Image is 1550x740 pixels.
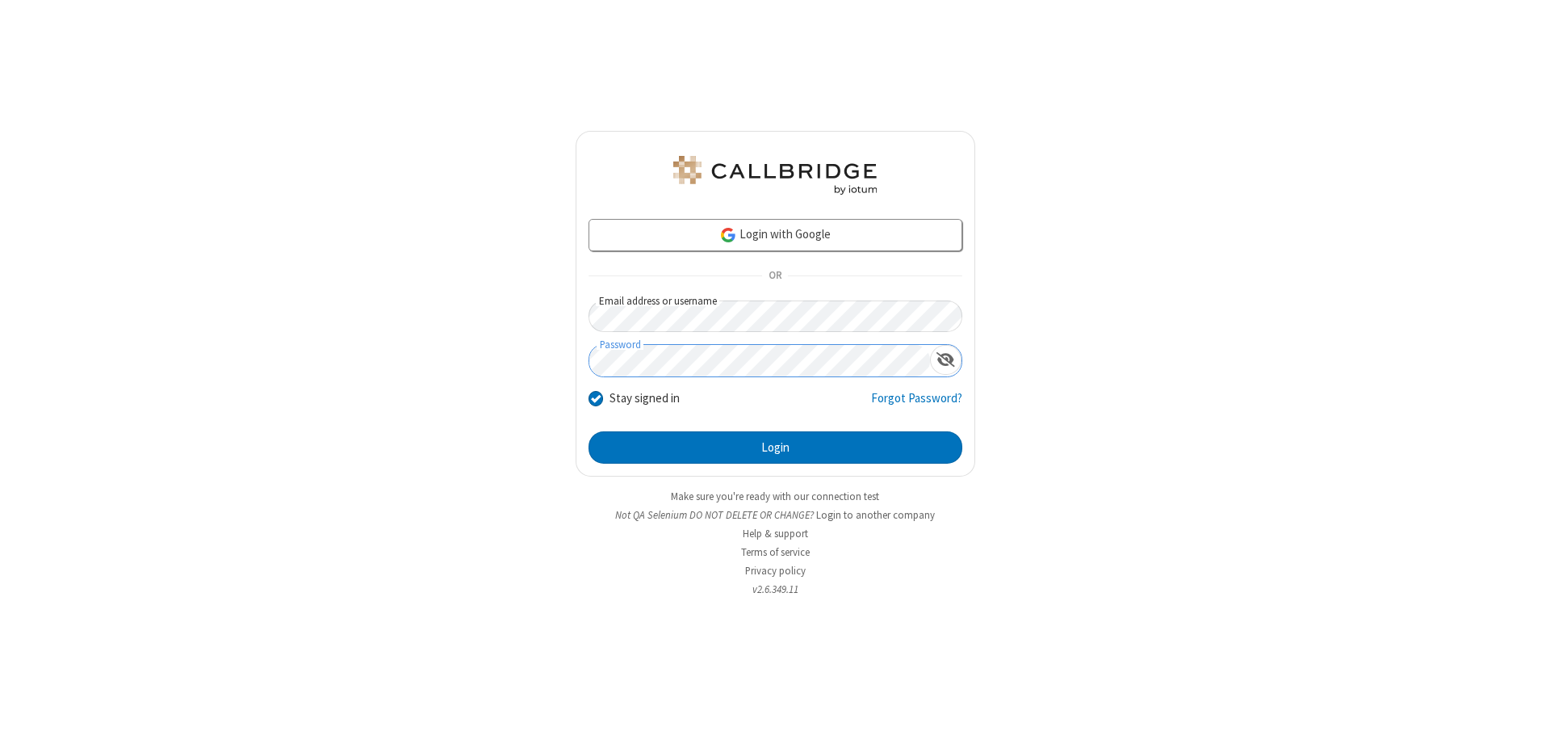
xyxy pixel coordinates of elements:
a: Terms of service [741,545,810,559]
a: Privacy policy [745,564,806,578]
button: Login to another company [816,507,935,523]
img: google-icon.png [719,226,737,244]
div: Show password [930,345,961,375]
input: Password [589,345,930,376]
input: Email address or username [589,301,962,332]
img: QA Selenium DO NOT DELETE OR CHANGE [670,156,880,195]
label: Stay signed in [610,389,680,408]
a: Make sure you're ready with our connection test [671,490,879,503]
li: Not QA Selenium DO NOT DELETE OR CHANGE? [576,507,975,523]
a: Help & support [743,527,808,540]
a: Forgot Password? [871,389,962,420]
a: Login with Google [589,219,962,251]
li: v2.6.349.11 [576,582,975,597]
span: OR [762,265,788,288]
button: Login [589,431,962,464]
